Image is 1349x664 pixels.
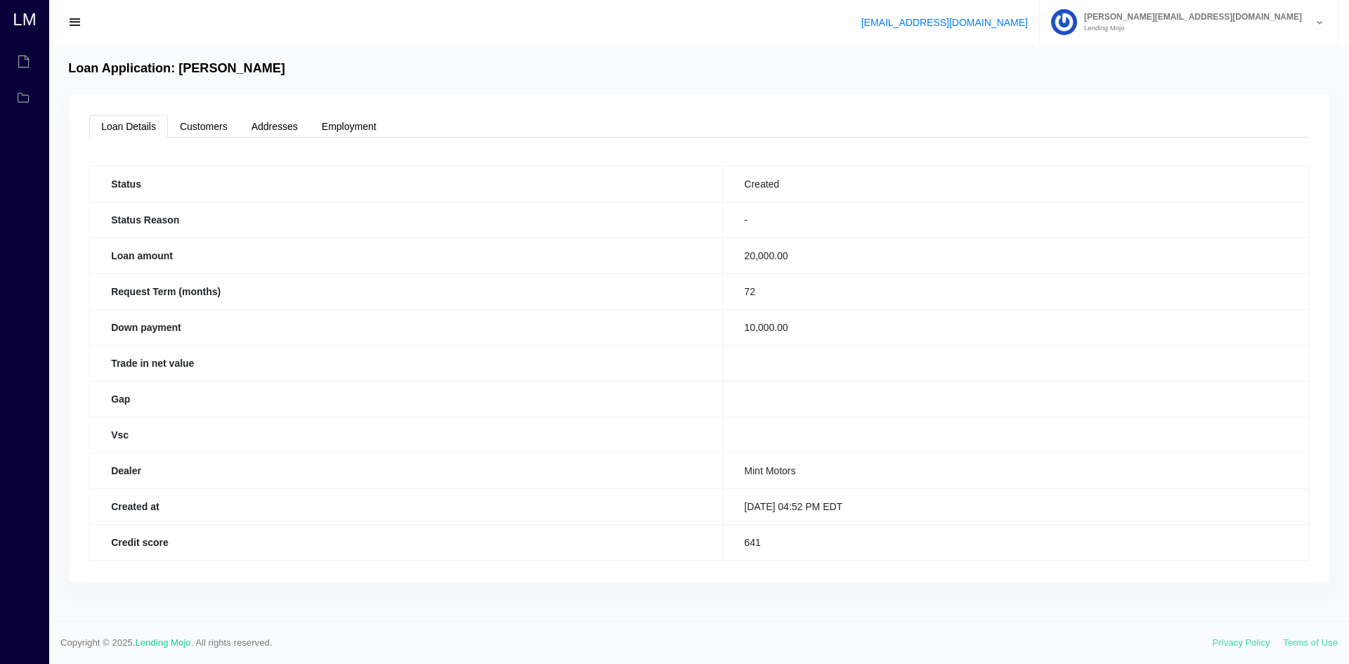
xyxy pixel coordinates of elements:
td: - [723,202,1309,237]
h4: Loan Application: [PERSON_NAME] [68,61,285,77]
td: [DATE] 04:52 PM EDT [723,488,1309,524]
th: Status [90,166,723,202]
a: Loan Details [89,115,168,138]
span: [PERSON_NAME][EMAIL_ADDRESS][DOMAIN_NAME] [1077,13,1302,21]
img: Profile image [1051,9,1077,35]
th: Gap [90,381,723,417]
small: Lending Mojo [1077,25,1302,32]
td: Created [723,166,1309,202]
td: 641 [723,524,1309,560]
a: Employment [310,115,389,138]
span: Copyright © 2025. . All rights reserved. [60,636,1213,650]
td: 10,000.00 [723,309,1309,345]
a: Customers [168,115,240,138]
th: Vsc [90,417,723,453]
td: 20,000.00 [723,237,1309,273]
th: Down payment [90,309,723,345]
th: Loan amount [90,237,723,273]
a: [EMAIL_ADDRESS][DOMAIN_NAME] [861,17,1028,28]
td: 72 [723,273,1309,309]
a: Lending Mojo [136,637,191,648]
a: Addresses [240,115,310,138]
a: Terms of Use [1283,637,1338,648]
th: Trade in net value [90,345,723,381]
th: Status Reason [90,202,723,237]
td: Mint Motors [723,453,1309,488]
th: Request Term (months) [90,273,723,309]
th: Dealer [90,453,723,488]
th: Created at [90,488,723,524]
a: Privacy Policy [1213,637,1270,648]
th: Credit score [90,524,723,560]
